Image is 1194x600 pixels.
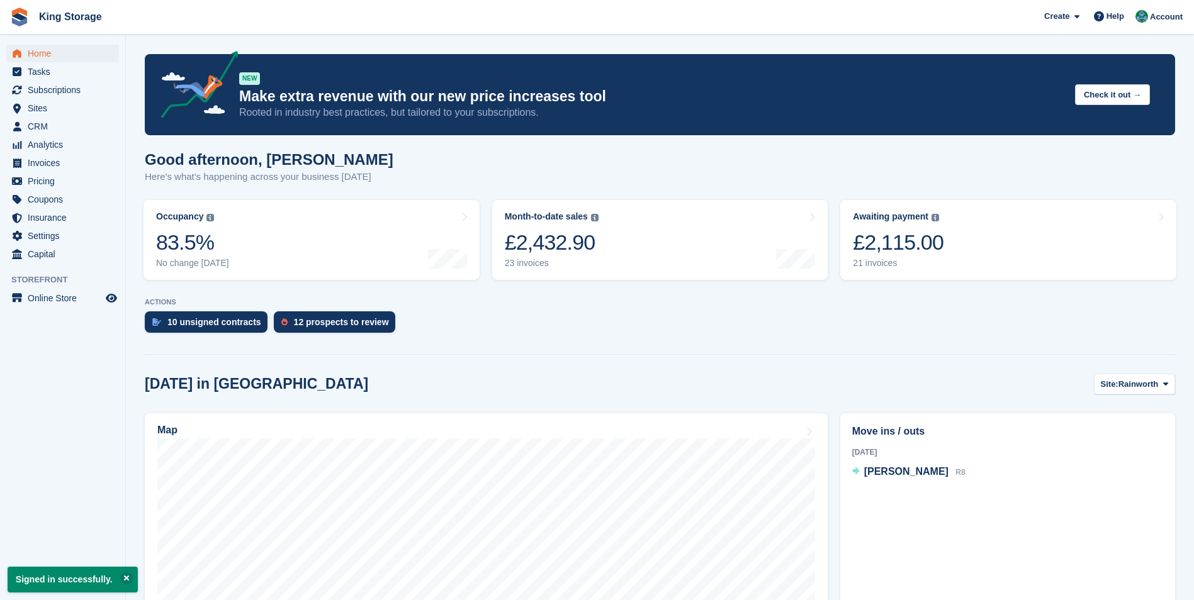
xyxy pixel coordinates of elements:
[34,6,107,27] a: King Storage
[1118,378,1159,391] span: Rainworth
[505,258,599,269] div: 23 invoices
[28,227,103,245] span: Settings
[28,289,103,307] span: Online Store
[1044,10,1069,23] span: Create
[144,200,480,280] a: Occupancy 83.5% No change [DATE]
[145,375,368,392] h2: [DATE] in [GEOGRAPHIC_DATA]
[28,136,103,153] span: Analytics
[492,200,828,280] a: Month-to-date sales £2,432.90 23 invoices
[852,424,1163,439] h2: Move ins / outs
[11,274,125,286] span: Storefront
[955,468,965,477] span: R8
[505,230,599,255] div: £2,432.90
[239,87,1065,106] p: Make extra revenue with our new price increases tool
[145,298,1175,306] p: ACTIONS
[156,230,229,255] div: 83.5%
[10,8,29,26] img: stora-icon-8386f47178a22dfd0bd8f6a31ec36ba5ce8667c1dd55bd0f319d3a0aa187defe.svg
[150,51,239,123] img: price-adjustments-announcement-icon-8257ccfd72463d97f412b2fc003d46551f7dbcb40ab6d574587a9cd5c0d94...
[28,154,103,172] span: Invoices
[1094,374,1175,394] button: Site: Rainworth
[294,317,389,327] div: 12 prospects to review
[6,191,119,208] a: menu
[239,72,260,85] div: NEW
[156,258,229,269] div: No change [DATE]
[6,45,119,62] a: menu
[145,311,274,339] a: 10 unsigned contracts
[274,311,402,339] a: 12 prospects to review
[145,170,393,184] p: Here's what's happening across your business [DATE]
[6,118,119,135] a: menu
[157,425,177,436] h2: Map
[6,136,119,153] a: menu
[8,567,138,592] p: Signed in successfully.
[6,63,119,81] a: menu
[6,81,119,99] a: menu
[28,245,103,263] span: Capital
[281,318,288,326] img: prospect-51fa495bee0391a8d652442698ab0144808aea92771e9ea1ae160a38d050c398.svg
[28,209,103,226] span: Insurance
[152,318,161,326] img: contract_signature_icon-13c848040528278c33f63329250d36e43548de30e8caae1d1a13099fd9432cc5.svg
[6,172,119,190] a: menu
[28,191,103,208] span: Coupons
[853,258,943,269] div: 21 invoices
[167,317,261,327] div: 10 unsigned contracts
[932,214,939,221] img: icon-info-grey-7440780725fd019a000dd9b08b2336e03edf1995a4989e88bcd33f0948082b44.svg
[1107,10,1124,23] span: Help
[6,289,119,307] a: menu
[156,211,203,222] div: Occupancy
[239,106,1065,119] p: Rooted in industry best practices, but tailored to your subscriptions.
[591,214,599,221] img: icon-info-grey-7440780725fd019a000dd9b08b2336e03edf1995a4989e88bcd33f0948082b44.svg
[28,118,103,135] span: CRM
[864,466,949,477] span: [PERSON_NAME]
[145,151,393,168] h1: Good afternoon, [PERSON_NAME]
[1101,378,1118,391] span: Site:
[852,447,1163,458] div: [DATE]
[28,45,103,62] span: Home
[853,211,928,222] div: Awaiting payment
[28,172,103,190] span: Pricing
[853,230,943,255] div: £2,115.00
[1150,11,1183,23] span: Account
[840,200,1176,280] a: Awaiting payment £2,115.00 21 invoices
[206,214,214,221] img: icon-info-grey-7440780725fd019a000dd9b08b2336e03edf1995a4989e88bcd33f0948082b44.svg
[1075,84,1150,105] button: Check it out →
[6,154,119,172] a: menu
[6,245,119,263] a: menu
[1135,10,1148,23] img: John King
[852,464,966,481] a: [PERSON_NAME] R8
[28,99,103,117] span: Sites
[505,211,588,222] div: Month-to-date sales
[28,81,103,99] span: Subscriptions
[28,63,103,81] span: Tasks
[6,209,119,226] a: menu
[104,291,119,306] a: Preview store
[6,99,119,117] a: menu
[6,227,119,245] a: menu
